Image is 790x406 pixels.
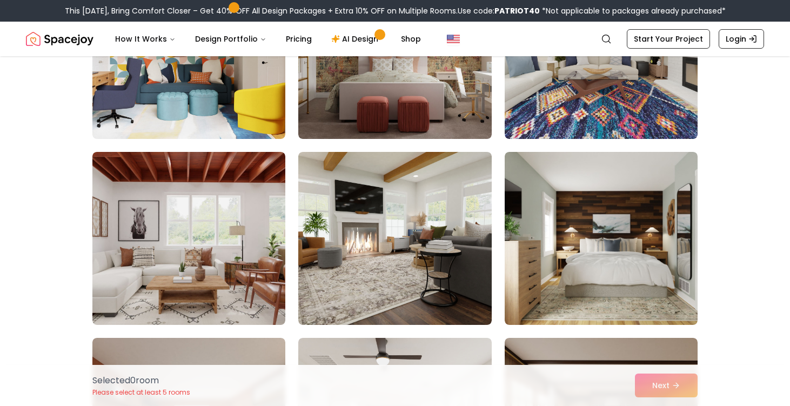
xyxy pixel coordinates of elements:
div: This [DATE], Bring Comfort Closer – Get 40% OFF All Design Packages + Extra 10% OFF on Multiple R... [65,5,726,16]
a: Login [719,29,764,49]
img: Room room-20 [298,152,491,325]
button: How It Works [106,28,184,50]
a: AI Design [323,28,390,50]
p: Selected 0 room [92,374,190,387]
b: PATRIOT40 [494,5,540,16]
nav: Main [106,28,430,50]
p: Please select at least 5 rooms [92,388,190,397]
nav: Global [26,22,764,56]
span: Use code: [458,5,540,16]
img: Spacejoy Logo [26,28,93,50]
span: *Not applicable to packages already purchased* [540,5,726,16]
a: Pricing [277,28,320,50]
img: Room room-21 [505,152,698,325]
a: Start Your Project [627,29,710,49]
button: Design Portfolio [186,28,275,50]
img: Room room-19 [92,152,285,325]
a: Shop [392,28,430,50]
a: Spacejoy [26,28,93,50]
img: United States [447,32,460,45]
